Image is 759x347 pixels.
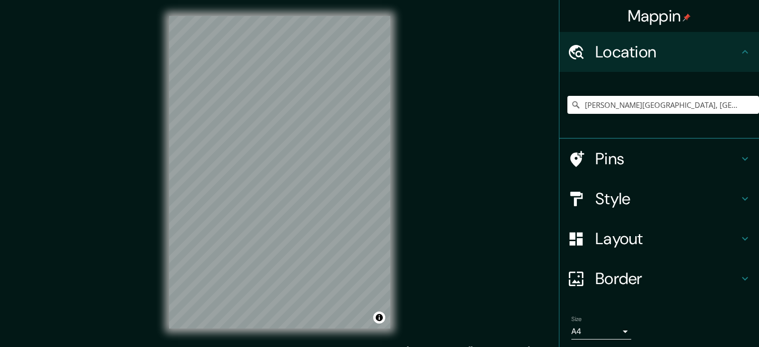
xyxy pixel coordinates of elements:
h4: Mappin [628,6,691,26]
div: Layout [559,219,759,259]
button: Toggle attribution [373,312,385,324]
img: pin-icon.png [683,13,691,21]
canvas: Map [169,16,390,329]
h4: Border [595,269,739,289]
div: A4 [571,324,631,340]
div: Pins [559,139,759,179]
h4: Pins [595,149,739,169]
h4: Layout [595,229,739,249]
div: Border [559,259,759,299]
div: Style [559,179,759,219]
label: Size [571,315,582,324]
iframe: Help widget launcher [670,308,748,336]
input: Pick your city or area [567,96,759,114]
h4: Style [595,189,739,209]
h4: Location [595,42,739,62]
div: Location [559,32,759,72]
